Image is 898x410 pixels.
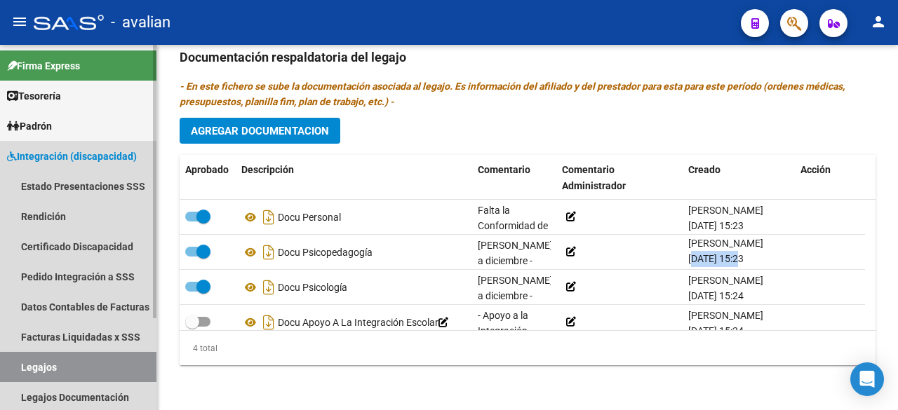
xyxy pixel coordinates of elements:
span: [DATE] 15:23 [688,253,744,264]
datatable-header-cell: Aprobado [180,155,236,201]
span: [PERSON_NAME] a diciembre -Psicología: 2 sesiones semanales (mie/vie) - Lic. [PERSON_NAME] [478,275,553,397]
div: Docu Apoyo A La Integración Escolar [241,311,467,334]
span: - avalian [111,7,170,38]
span: [DATE] 15:24 [688,290,744,301]
button: Agregar Documentacion [180,118,340,144]
mat-icon: menu [11,13,28,30]
i: Descargar documento [260,206,278,228]
datatable-header-cell: Creado [683,155,795,201]
i: - En este fichero se sube la documentación asociada al legajo. Es información del afiliado y del ... [180,81,845,107]
i: Descargar documento [260,241,278,264]
span: Comentario Administrador [562,164,626,191]
span: Padrón [7,118,52,134]
span: Creado [688,164,721,175]
span: Agregar Documentacion [191,125,329,137]
span: [PERSON_NAME] [688,205,763,216]
datatable-header-cell: Comentario Administrador [556,155,683,201]
span: [PERSON_NAME] [688,310,763,321]
datatable-header-cell: Descripción [236,155,472,201]
div: Docu Psicopedagogía [241,241,467,264]
i: Descargar documento [260,276,278,299]
i: Descargar documento [260,311,278,334]
span: [DATE] 15:23 [688,220,744,231]
datatable-header-cell: Comentario [472,155,556,201]
span: Acción [800,164,831,175]
span: Firma Express [7,58,80,74]
mat-icon: person [870,13,887,30]
span: Falta la Conformidad de PS y PSP [478,205,548,248]
span: Comentario [478,164,530,175]
h3: Documentación respaldatoria del legajo [180,48,876,67]
div: Docu Psicología [241,276,467,299]
span: Descripción [241,164,294,175]
span: [PERSON_NAME] a diciembre - Psicopedagogía: 2 sesiones semanales (mar/jue) - [PERSON_NAME][GEOGRA... [478,240,572,378]
span: [DATE] 15:24 [688,325,744,336]
span: Tesorería [7,88,61,104]
span: [PERSON_NAME] [688,238,763,249]
span: - Apoyo a la Integración escolar - Laberinto Falta ARCA y CBU [478,310,544,385]
datatable-header-cell: Acción [795,155,865,201]
span: Aprobado [185,164,229,175]
span: [PERSON_NAME] [688,275,763,286]
div: Docu Personal [241,206,467,228]
span: Integración (discapacidad) [7,149,137,164]
div: Open Intercom Messenger [850,362,884,396]
div: 4 total [180,341,217,356]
